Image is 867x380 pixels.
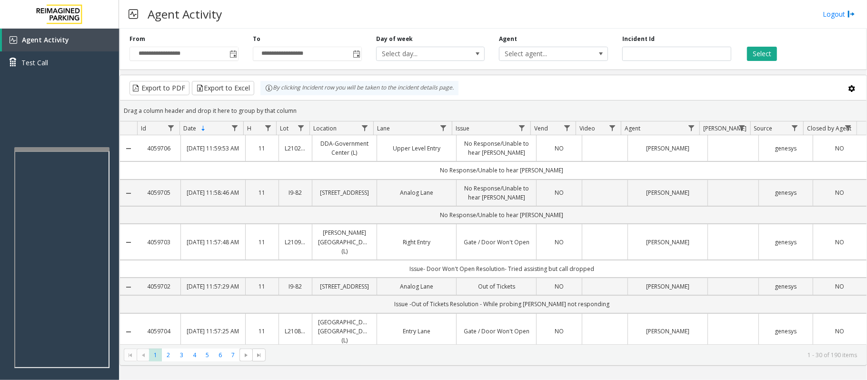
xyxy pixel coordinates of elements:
[499,35,517,43] label: Agent
[318,188,371,197] a: [STREET_ADDRESS]
[162,349,175,361] span: Page 2
[555,238,564,246] span: NO
[351,47,361,60] span: Toggle popup
[376,35,413,43] label: Day of week
[141,124,146,132] span: Id
[383,144,451,153] a: Upper Level Entry
[555,144,564,152] span: NO
[165,121,178,134] a: Id Filter Menu
[21,58,48,68] span: Test Call
[383,327,451,336] a: Entry Lane
[634,327,702,336] a: [PERSON_NAME]
[383,238,451,247] a: Right Entry
[754,124,773,132] span: Source
[542,282,576,291] a: NO
[685,121,698,134] a: Agent Filter Menu
[555,327,564,335] span: NO
[462,327,530,336] a: Gate / Door Won't Open
[462,238,530,247] a: Gate / Door Won't Open
[129,2,138,26] img: pageIcon
[143,327,175,336] a: 4059704
[462,139,530,157] a: No Response/Unable to hear [PERSON_NAME]
[251,144,273,153] a: 11
[437,121,450,134] a: Lane Filter Menu
[819,144,861,153] a: NO
[819,327,861,336] a: NO
[120,121,867,344] div: Data table
[359,121,371,134] a: Location Filter Menu
[228,47,238,60] span: Toggle popup
[542,238,576,247] a: NO
[130,81,189,95] button: Export to PDF
[143,188,175,197] a: 4059705
[625,124,640,132] span: Agent
[555,282,564,290] span: NO
[261,121,274,134] a: H Filter Menu
[10,36,17,44] img: 'icon'
[462,184,530,202] a: No Response/Unable to hear [PERSON_NAME]
[542,188,576,197] a: NO
[383,188,451,197] a: Analog Lane
[143,144,175,153] a: 4059706
[175,349,188,361] span: Page 3
[318,318,371,345] a: [GEOGRAPHIC_DATA] [GEOGRAPHIC_DATA] (L)
[280,124,289,132] span: Lot
[542,144,576,153] a: NO
[285,188,306,197] a: I9-82
[214,349,227,361] span: Page 6
[318,228,371,256] a: [PERSON_NAME][GEOGRAPHIC_DATA] (L)
[377,124,390,132] span: Lane
[143,2,227,26] h3: Agent Activity
[561,121,574,134] a: Vend Filter Menu
[765,282,807,291] a: genesys
[765,144,807,153] a: genesys
[252,349,265,362] span: Go to the last page
[227,349,239,361] span: Page 7
[251,188,273,197] a: 11
[120,283,137,291] a: Collapse Details
[251,282,273,291] a: 11
[199,125,207,132] span: Sortable
[835,144,844,152] span: NO
[383,282,451,291] a: Analog Lane
[143,238,175,247] a: 4059703
[313,124,337,132] span: Location
[187,144,239,153] a: [DATE] 11:59:53 AM
[704,124,747,132] span: [PERSON_NAME]
[260,81,458,95] div: By clicking Incident row you will be taken to the incident details page.
[271,351,857,359] kendo-pager-info: 1 - 30 of 190 items
[285,282,306,291] a: I9-82
[22,35,69,44] span: Agent Activity
[120,102,867,119] div: Drag a column header and drop it here to group by that column
[251,327,273,336] a: 11
[634,238,702,247] a: [PERSON_NAME]
[765,238,807,247] a: genesys
[201,349,214,361] span: Page 5
[788,121,801,134] a: Source Filter Menu
[735,121,748,134] a: Parker Filter Menu
[143,282,175,291] a: 4059702
[137,260,867,278] td: Issue- Door Won't Open Resolution- Tried assisting but call dropped
[120,190,137,197] a: Collapse Details
[187,327,239,336] a: [DATE] 11:57:25 AM
[462,282,530,291] a: Out of Tickets
[499,47,586,60] span: Select agent...
[847,9,855,19] img: logout
[747,47,777,61] button: Select
[819,282,861,291] a: NO
[835,327,844,335] span: NO
[835,282,844,290] span: NO
[534,124,548,132] span: Vend
[120,239,137,246] a: Collapse Details
[285,327,306,336] a: L21086904
[634,188,702,197] a: [PERSON_NAME]
[285,238,306,247] a: L21093100
[842,121,855,134] a: Closed by Agent Filter Menu
[242,351,250,359] span: Go to the next page
[765,188,807,197] a: genesys
[542,327,576,336] a: NO
[318,139,371,157] a: DDA-Government Center (L)
[516,121,528,134] a: Issue Filter Menu
[819,238,861,247] a: NO
[606,121,619,134] a: Video Filter Menu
